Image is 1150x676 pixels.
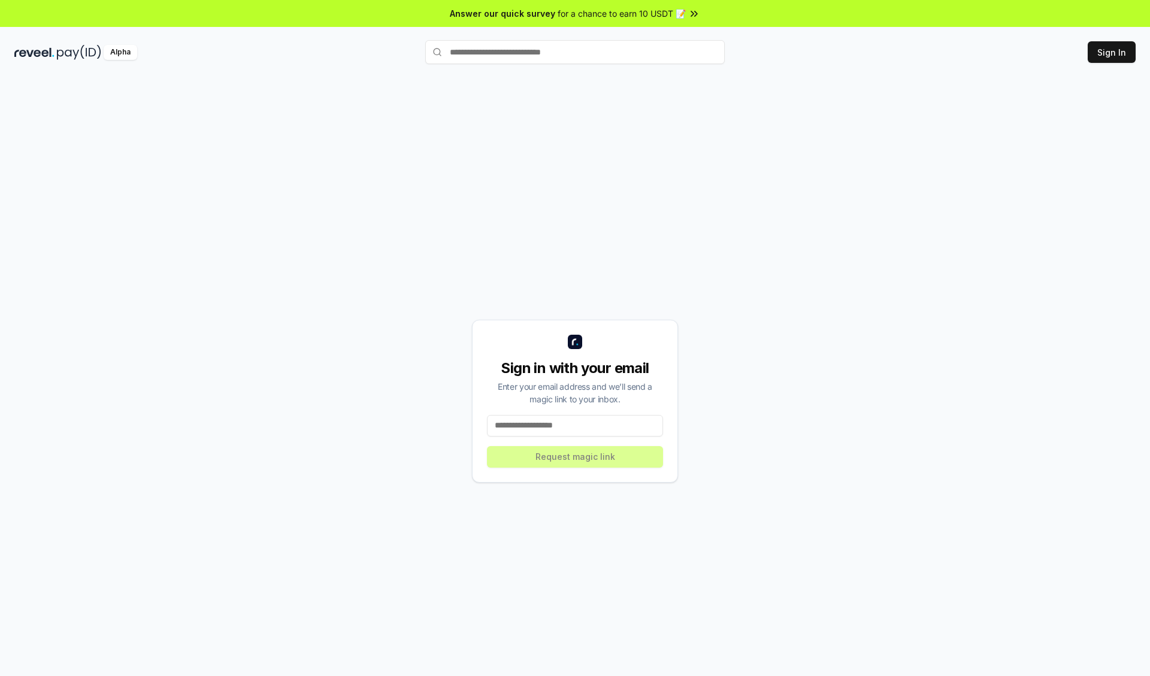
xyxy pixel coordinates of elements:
img: reveel_dark [14,45,55,60]
div: Enter your email address and we’ll send a magic link to your inbox. [487,380,663,405]
span: for a chance to earn 10 USDT 📝 [558,7,686,20]
span: Answer our quick survey [450,7,555,20]
div: Sign in with your email [487,359,663,378]
img: logo_small [568,335,582,349]
img: pay_id [57,45,101,60]
div: Alpha [104,45,137,60]
button: Sign In [1088,41,1136,63]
